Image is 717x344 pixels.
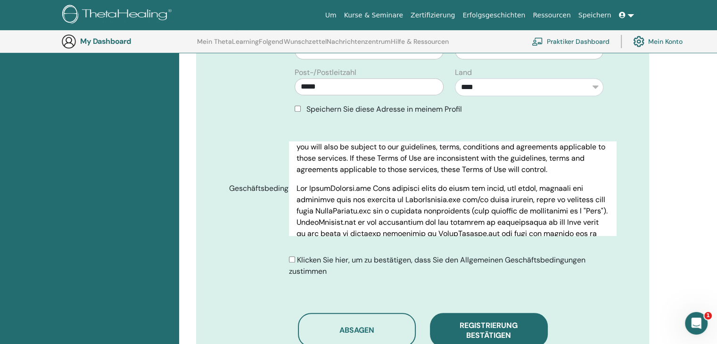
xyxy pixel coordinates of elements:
img: logo.png [62,5,175,26]
a: Mein ThetaLearning [197,38,259,53]
img: generic-user-icon.jpg [61,34,76,49]
a: Wunschzettel [284,38,327,53]
a: Um [321,7,340,24]
a: Zertifizierung [407,7,459,24]
a: Hilfe & Ressourcen [391,38,449,53]
img: cog.svg [633,33,644,49]
a: Folgend [259,38,283,53]
a: Kurse & Seminare [340,7,407,24]
span: 1 [704,312,712,319]
span: Registrierung bestätigen [460,320,518,340]
label: Geschäftsbedingungen [222,180,289,197]
a: Erfolgsgeschichten [459,7,529,24]
span: Absagen [339,325,374,335]
span: Klicken Sie hier, um zu bestätigen, dass Sie den Allgemeinen Geschäftsbedingungen zustimmen [289,255,585,276]
img: chalkboard-teacher.svg [532,37,543,46]
a: Ressourcen [529,7,574,24]
h3: My Dashboard [80,37,174,46]
a: Nachrichtenzentrum [327,38,391,53]
a: Mein Konto [633,31,683,52]
a: Speichern [575,7,615,24]
label: Land [455,67,472,78]
p: PLEASE READ THESE TERMS OF USE CAREFULLY BEFORE USING THE WEBSITE. By using the Website, you agre... [297,107,609,175]
span: Speichern Sie diese Adresse in meinem Profil [306,104,462,114]
iframe: Intercom live chat [685,312,708,335]
a: Praktiker Dashboard [532,31,610,52]
label: Post-/Postleitzahl [295,67,356,78]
